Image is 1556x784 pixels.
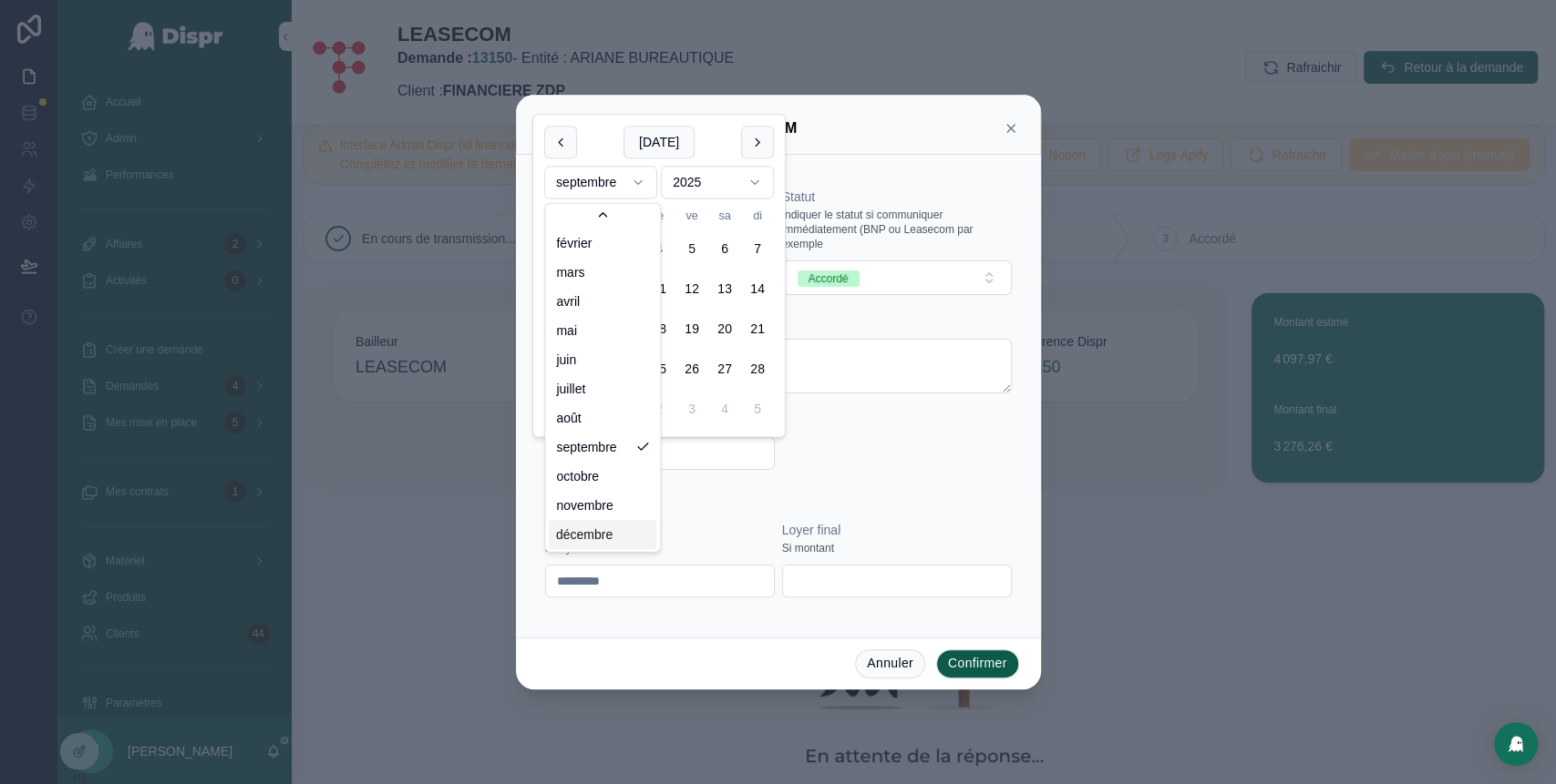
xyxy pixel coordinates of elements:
[556,467,599,485] span: octobre
[556,292,580,311] span: avril
[556,525,613,544] span: décembre
[556,409,581,427] span: août
[556,380,585,398] span: juillet
[556,351,576,369] span: juin
[556,321,577,340] span: mai
[556,263,584,281] span: mars
[556,496,613,514] span: novembre
[556,234,592,252] span: février
[556,438,616,456] span: septembre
